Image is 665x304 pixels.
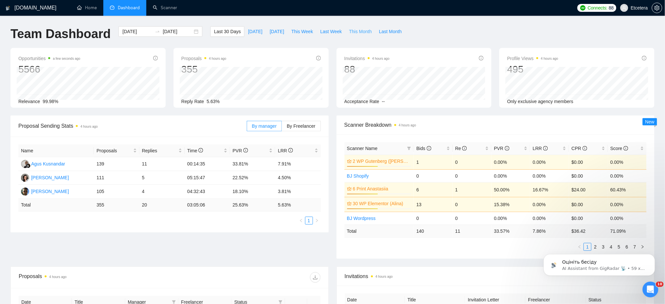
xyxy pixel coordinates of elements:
img: AP [21,187,29,196]
td: 3.81% [275,185,321,199]
div: [PERSON_NAME] [31,174,69,181]
span: -- [382,99,385,104]
a: homeHome [77,5,97,11]
button: Last Month [375,26,405,37]
span: Relevance [18,99,40,104]
span: right [315,219,319,223]
iframe: Intercom notifications повідомлення [534,240,665,286]
a: 30 WP Elementor (Alina) [353,200,410,207]
li: Previous Page [297,217,305,225]
td: 20 [139,199,185,211]
span: info-circle [642,56,647,60]
span: CPR [571,146,587,151]
td: 15.38% [491,197,530,212]
div: [PERSON_NAME] [31,188,69,195]
span: info-circle [427,146,431,151]
span: [DATE] [248,28,262,35]
td: 03:05:06 [185,199,230,211]
time: 4 hours ago [49,275,67,279]
span: Connects: [588,4,608,11]
div: Agus Kusnandar [31,160,65,167]
button: right [313,217,321,225]
td: 0 [453,169,491,182]
td: 00:14:35 [185,157,230,171]
li: 1 [305,217,313,225]
td: 0.00% [530,212,569,225]
td: 0.00% [491,155,530,169]
time: 4 hours ago [376,275,393,278]
span: Opportunities [18,54,80,62]
img: logo [6,3,10,13]
span: 88 [609,4,614,11]
a: 6 Print Anastasiia [353,185,410,192]
time: a few seconds ago [53,57,80,60]
th: Proposals [94,144,139,157]
span: Re [455,146,467,151]
span: Time [187,148,203,153]
button: download [310,272,321,283]
span: This Week [291,28,313,35]
button: left [297,217,305,225]
span: download [310,275,320,280]
td: 60.43% [608,182,647,197]
td: 16.67% [530,182,569,197]
span: info-circle [479,56,484,60]
td: 4 [139,185,185,199]
span: Dashboard [118,5,140,11]
span: Proposals [181,54,226,62]
img: AK [21,160,29,168]
div: 88 [344,63,390,76]
span: swap-right [155,29,160,34]
td: 0.00% [530,155,569,169]
span: Replies [142,147,177,154]
a: 1 [305,217,313,224]
span: crown [347,186,352,191]
td: 50.00% [491,182,530,197]
td: 1 [414,155,452,169]
span: LRR [278,148,293,153]
span: Invitations [345,272,647,280]
span: Profile Views [507,54,558,62]
span: Reply Rate [181,99,204,104]
span: Proposals [96,147,132,154]
button: [DATE] [266,26,288,37]
time: 4 hours ago [80,125,98,128]
button: setting [652,3,662,13]
a: searchScanner [153,5,177,11]
td: 25.63 % [230,199,275,211]
td: $ 36.42 [569,225,608,237]
span: info-circle [198,148,203,153]
td: 0.00% [608,197,647,212]
img: TT [21,174,29,182]
td: 0 [453,155,491,169]
td: Total [18,199,94,211]
span: Proposal Sending Stats [18,122,247,130]
a: AKAgus Kusnandar [21,161,65,166]
time: 4 hours ago [209,57,226,60]
span: crown [347,201,352,206]
span: info-circle [316,56,321,60]
td: $0.00 [569,169,608,182]
span: to [155,29,160,34]
span: PVR [233,148,248,153]
span: info-circle [505,146,509,151]
span: Last Month [379,28,402,35]
td: 11 [453,225,491,237]
span: 10 [656,282,664,287]
span: New [645,119,655,124]
span: filter [172,300,176,304]
iframe: Intercom live chat [643,282,658,297]
li: Next Page [313,217,321,225]
td: 0 [453,197,491,212]
td: 0.00% [491,169,530,182]
td: $0.00 [569,155,608,169]
td: 7.91% [275,157,321,171]
td: 33.57 % [491,225,530,237]
th: Replies [139,144,185,157]
span: By Freelancer [287,123,315,129]
span: user [622,6,627,10]
a: AP[PERSON_NAME] [21,188,69,194]
td: 105 [94,185,139,199]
